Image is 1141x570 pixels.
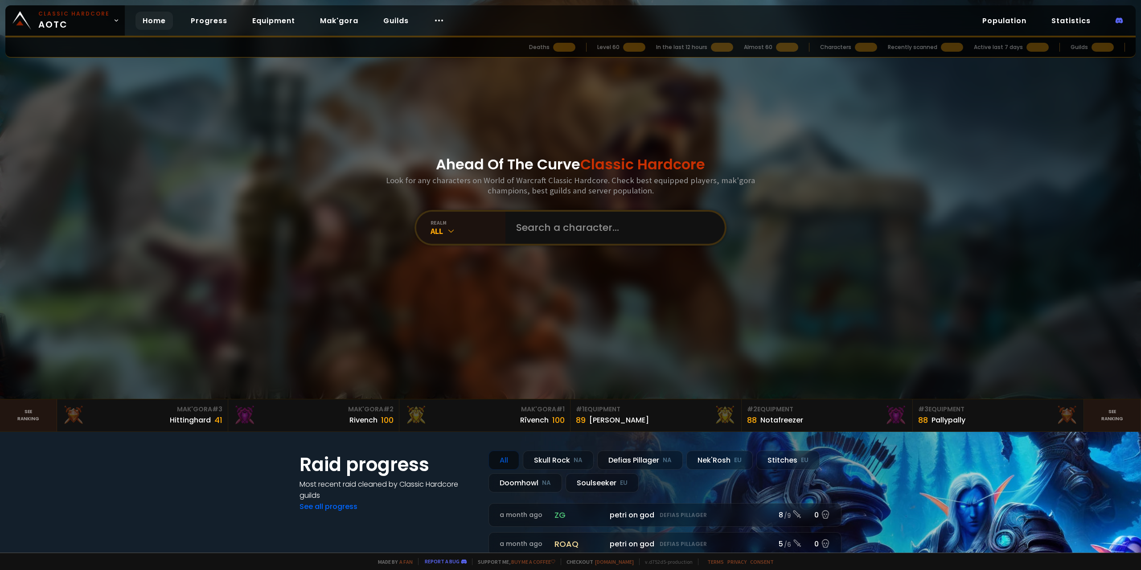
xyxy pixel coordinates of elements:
div: Deaths [529,43,550,51]
div: Equipment [576,405,736,414]
div: Nek'Rosh [686,451,753,470]
a: #2Equipment88Notafreezer [742,399,913,431]
div: 89 [576,414,586,426]
div: Rîvench [520,414,549,426]
a: Classic HardcoreAOTC [5,5,125,36]
div: Mak'Gora [62,405,222,414]
small: NA [542,479,551,488]
input: Search a character... [511,212,714,244]
div: All [431,226,505,236]
div: 88 [918,414,928,426]
a: See all progress [300,501,357,512]
span: # 1 [576,405,584,414]
a: Seeranking [1084,399,1141,431]
span: # 2 [747,405,757,414]
span: Made by [373,558,413,565]
a: Privacy [727,558,747,565]
div: Rivench [349,414,378,426]
div: Pallypally [932,414,965,426]
a: Mak'Gora#3Hittinghard41 [57,399,228,431]
small: NA [574,456,583,465]
span: # 1 [556,405,565,414]
small: Classic Hardcore [38,10,110,18]
div: Level 60 [597,43,620,51]
h1: Ahead Of The Curve [436,154,705,175]
div: Equipment [747,405,907,414]
div: Stitches [756,451,820,470]
a: #3Equipment88Pallypally [913,399,1084,431]
div: Guilds [1071,43,1088,51]
span: Support me, [472,558,555,565]
div: In the last 12 hours [656,43,707,51]
a: Guilds [376,12,416,30]
div: Equipment [918,405,1078,414]
small: EU [801,456,809,465]
h4: Most recent raid cleaned by Classic Hardcore guilds [300,479,478,501]
span: # 3 [212,405,222,414]
a: Consent [750,558,774,565]
a: Equipment [245,12,302,30]
a: Buy me a coffee [511,558,555,565]
div: [PERSON_NAME] [589,414,649,426]
small: EU [620,479,628,488]
h3: Look for any characters on World of Warcraft Classic Hardcore. Check best equipped players, mak'g... [382,175,759,196]
a: Progress [184,12,234,30]
a: Population [975,12,1034,30]
div: Doomhowl [488,473,562,492]
div: Characters [820,43,851,51]
a: Mak'Gora#2Rivench100 [228,399,399,431]
span: Checkout [561,558,634,565]
h1: Raid progress [300,451,478,479]
small: EU [734,456,742,465]
span: Classic Hardcore [580,154,705,174]
span: # 3 [918,405,928,414]
div: Mak'Gora [234,405,394,414]
a: Mak'Gora#1Rîvench100 [399,399,570,431]
span: v. d752d5 - production [639,558,693,565]
a: Report a bug [425,558,460,565]
div: All [488,451,519,470]
span: AOTC [38,10,110,31]
div: 88 [747,414,757,426]
div: Defias Pillager [597,451,683,470]
a: a fan [399,558,413,565]
div: Soulseeker [566,473,639,492]
div: realm [431,219,505,226]
div: Recently scanned [888,43,937,51]
small: NA [663,456,672,465]
a: Statistics [1044,12,1098,30]
div: Notafreezer [760,414,803,426]
div: 41 [214,414,222,426]
a: #1Equipment89[PERSON_NAME] [570,399,742,431]
a: [DOMAIN_NAME] [595,558,634,565]
div: 100 [552,414,565,426]
a: a month agoroaqpetri on godDefias Pillager5 /60 [488,532,841,556]
div: Hittinghard [170,414,211,426]
div: Skull Rock [523,451,594,470]
a: Terms [707,558,724,565]
span: # 2 [383,405,394,414]
div: Active last 7 days [974,43,1023,51]
a: Home [135,12,173,30]
div: Almost 60 [744,43,772,51]
div: 100 [381,414,394,426]
a: a month agozgpetri on godDefias Pillager8 /90 [488,503,841,527]
div: Mak'Gora [405,405,565,414]
a: Mak'gora [313,12,365,30]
